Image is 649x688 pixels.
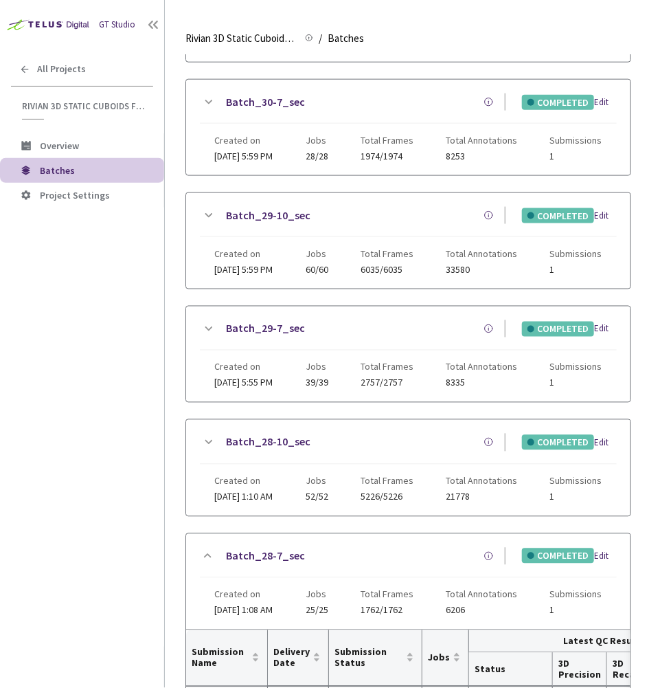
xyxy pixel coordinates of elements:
[186,420,630,515] div: Batch_28-10_secCOMPLETEDEditCreated on[DATE] 1:10 AMJobs52/52Total Frames5226/5226Total Annotatio...
[226,320,305,337] a: Batch_29-7_sec
[361,135,413,146] span: Total Frames
[186,630,268,687] th: Submission Name
[361,248,413,259] span: Total Frames
[361,606,413,616] span: 1762/1762
[306,589,328,600] span: Jobs
[550,492,602,502] span: 1
[22,100,145,112] span: Rivian 3D Static Cuboids fixed[2024-25]
[446,476,517,487] span: Total Annotations
[273,647,310,669] span: Delivery Date
[446,378,517,388] span: 8335
[334,647,403,669] span: Submission Status
[522,322,594,337] div: COMPLETED
[185,30,297,47] span: Rivian 3D Static Cuboids fixed[2024-25]
[361,151,413,162] span: 1974/1974
[192,647,249,669] span: Submission Name
[186,193,630,289] div: Batch_29-10_secCOMPLETEDEditCreated on[DATE] 5:59 PMJobs60/60Total Frames6035/6035Total Annotatio...
[186,534,630,630] div: Batch_28-7_secCOMPLETEDEditCreated on[DATE] 1:08 AMJobs25/25Total Frames1762/1762Total Annotation...
[446,135,517,146] span: Total Annotations
[361,476,413,487] span: Total Frames
[361,362,413,373] span: Total Frames
[40,164,75,177] span: Batches
[594,322,617,336] div: Edit
[607,653,646,687] th: 3D Recall
[306,151,328,162] span: 28/28
[214,491,273,503] span: [DATE] 1:10 AM
[226,93,305,111] a: Batch_30-7_sec
[361,378,413,388] span: 2757/2757
[214,263,273,276] span: [DATE] 5:59 PM
[306,248,328,259] span: Jobs
[446,265,517,275] span: 33580
[550,265,602,275] span: 1
[306,492,328,502] span: 52/52
[446,589,517,600] span: Total Annotations
[550,135,602,146] span: Submissions
[594,436,617,450] div: Edit
[226,548,305,565] a: Batch_28-7_sec
[522,95,594,110] div: COMPLETED
[306,606,328,616] span: 25/25
[550,362,602,373] span: Submissions
[306,362,328,373] span: Jobs
[226,207,310,224] a: Batch_29-10_sec
[214,150,273,162] span: [DATE] 5:59 PM
[550,248,602,259] span: Submissions
[306,265,328,275] span: 60/60
[550,151,602,162] span: 1
[422,630,469,687] th: Jobs
[469,653,553,687] th: Status
[446,362,517,373] span: Total Annotations
[446,248,517,259] span: Total Annotations
[319,30,322,47] li: /
[594,550,617,564] div: Edit
[550,606,602,616] span: 1
[99,18,135,32] div: GT Studio
[214,604,273,617] span: [DATE] 1:08 AM
[306,378,328,388] span: 39/39
[428,652,450,663] span: Jobs
[550,378,602,388] span: 1
[214,589,273,600] span: Created on
[37,63,86,75] span: All Projects
[214,476,273,487] span: Created on
[329,630,422,687] th: Submission Status
[328,30,364,47] span: Batches
[361,492,413,502] span: 5226/5226
[186,307,630,402] div: Batch_29-7_secCOMPLETEDEditCreated on[DATE] 5:55 PMJobs39/39Total Frames2757/2757Total Annotation...
[214,377,273,389] span: [DATE] 5:55 PM
[446,151,517,162] span: 8253
[550,476,602,487] span: Submissions
[306,135,328,146] span: Jobs
[550,589,602,600] span: Submissions
[446,492,517,502] span: 21778
[268,630,329,687] th: Delivery Date
[214,248,273,259] span: Created on
[594,209,617,223] div: Edit
[522,435,594,450] div: COMPLETED
[446,606,517,616] span: 6206
[594,96,617,109] div: Edit
[214,135,273,146] span: Created on
[361,265,413,275] span: 6035/6035
[226,434,310,451] a: Batch_28-10_sec
[522,208,594,223] div: COMPLETED
[40,189,110,201] span: Project Settings
[186,80,630,175] div: Batch_30-7_secCOMPLETEDEditCreated on[DATE] 5:59 PMJobs28/28Total Frames1974/1974Total Annotation...
[361,589,413,600] span: Total Frames
[553,653,607,687] th: 3D Precision
[40,140,79,152] span: Overview
[306,476,328,487] span: Jobs
[522,548,594,564] div: COMPLETED
[214,362,273,373] span: Created on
